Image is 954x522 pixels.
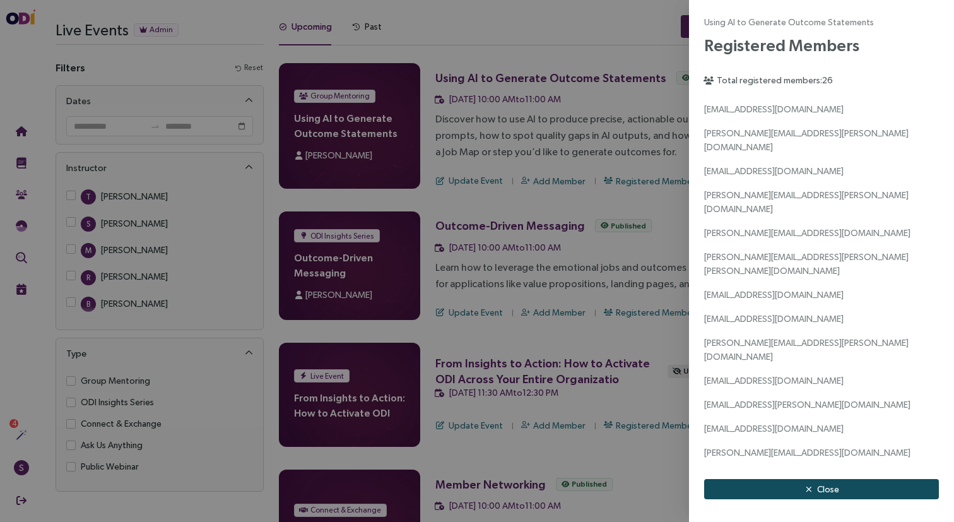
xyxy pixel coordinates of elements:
[704,448,910,458] span: [PERSON_NAME][EMAIL_ADDRESS][DOMAIN_NAME]
[704,190,909,214] span: [PERSON_NAME][EMAIL_ADDRESS][PERSON_NAME][DOMAIN_NAME]
[704,252,909,276] span: [PERSON_NAME][EMAIL_ADDRESS][PERSON_NAME][PERSON_NAME][DOMAIN_NAME]
[704,400,910,410] span: [EMAIL_ADDRESS][PERSON_NAME][DOMAIN_NAME]
[704,290,844,300] span: [EMAIL_ADDRESS][DOMAIN_NAME]
[704,376,844,386] span: [EMAIL_ADDRESS][DOMAIN_NAME]
[717,75,833,85] span: Total registered members: 26
[704,479,939,499] button: Close
[704,33,939,58] h2: Registered Members
[817,482,839,496] span: Close
[704,104,844,114] span: [EMAIL_ADDRESS][DOMAIN_NAME]
[704,15,912,29] span: Using AI to Generate Outcome Statements
[704,166,844,176] span: [EMAIL_ADDRESS][DOMAIN_NAME]
[704,338,909,362] span: [PERSON_NAME][EMAIL_ADDRESS][PERSON_NAME][DOMAIN_NAME]
[704,314,844,324] span: [EMAIL_ADDRESS][DOMAIN_NAME]
[704,128,909,152] span: [PERSON_NAME][EMAIL_ADDRESS][PERSON_NAME][DOMAIN_NAME]
[704,424,844,434] span: [EMAIL_ADDRESS][DOMAIN_NAME]
[704,228,910,238] span: [PERSON_NAME][EMAIL_ADDRESS][DOMAIN_NAME]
